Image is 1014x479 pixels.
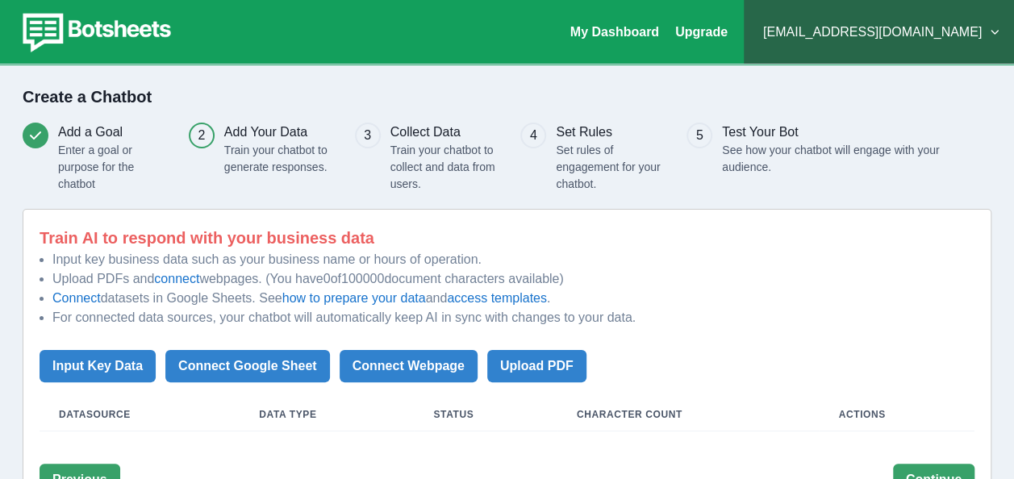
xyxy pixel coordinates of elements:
[557,398,820,431] th: Character Count
[556,123,670,142] h3: Set Rules
[722,123,950,142] h3: Test Your Bot
[40,226,974,250] p: Train AI to respond with your business data
[340,350,478,382] button: Connect Webpage
[819,398,974,431] th: Actions
[224,123,339,142] h3: Add Your Data
[240,398,414,431] th: Data Type
[58,123,173,142] h3: Add a Goal
[52,250,974,269] li: Input key business data such as your business name or hours of operation.
[364,126,371,145] div: 3
[530,126,537,145] div: 4
[675,25,728,39] a: Upgrade
[282,291,426,305] a: how to prepare your data
[390,123,505,142] h3: Collect Data
[52,291,101,305] a: Connect
[52,289,974,308] li: datasets in Google Sheets. See and .
[40,350,156,382] button: Input Key Data
[52,269,974,289] li: Upload PDFs and webpages. (You have 0 of 100000 document characters available)
[23,87,991,106] h2: Create a Chatbot
[447,291,547,305] a: access templates
[414,398,557,431] th: Status
[570,25,659,39] a: My Dashboard
[165,350,330,382] button: Connect Google Sheet
[722,142,950,176] p: See how your chatbot will engage with your audience.
[224,142,339,176] p: Train your chatbot to generate responses.
[390,142,505,193] p: Train your chatbot to collect and data from users.
[696,126,703,145] div: 5
[13,10,176,55] img: botsheets-logo.png
[198,126,205,145] div: 2
[154,272,199,285] a: connect
[757,16,1001,48] button: [EMAIL_ADDRESS][DOMAIN_NAME]
[23,123,991,193] div: Progress
[487,350,586,382] button: Upload PDF
[40,398,240,431] th: Datasource
[556,142,670,193] p: Set rules of engagement for your chatbot.
[58,142,173,193] p: Enter a goal or purpose for the chatbot
[52,308,974,327] li: For connected data sources, your chatbot will automatically keep AI in sync with changes to your ...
